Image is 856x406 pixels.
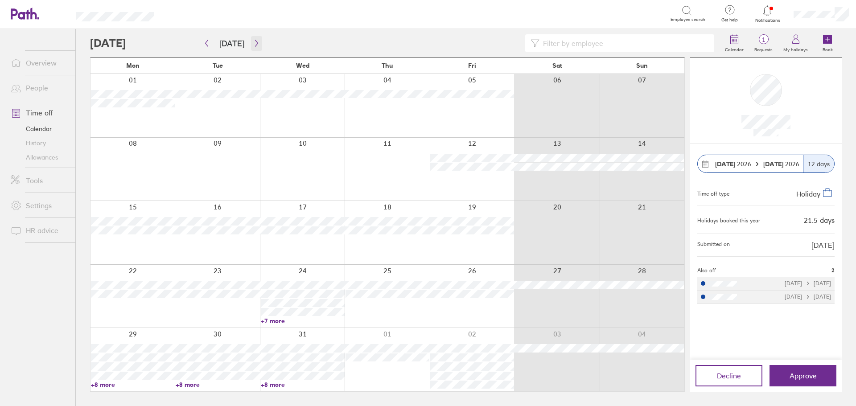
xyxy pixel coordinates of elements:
span: Employee search [671,17,705,22]
label: My holidays [778,45,813,53]
a: Tools [4,172,75,189]
span: Tue [213,62,223,69]
a: History [4,136,75,150]
span: Fri [468,62,476,69]
button: Approve [770,365,836,386]
div: Time off type [697,187,729,198]
button: [DATE] [212,36,251,51]
a: Allowances [4,150,75,164]
div: 12 days [803,155,834,172]
span: 1 [749,36,778,43]
span: Wed [296,62,309,69]
a: Calendar [4,122,75,136]
label: Calendar [720,45,749,53]
strong: [DATE] [715,160,735,168]
span: Notifications [753,18,782,23]
div: [DATE] [DATE] [785,280,831,287]
a: Overview [4,54,75,72]
a: +8 more [261,381,345,389]
span: 2026 [763,160,799,168]
div: [DATE] [DATE] [785,294,831,300]
a: Book [813,29,842,57]
a: Notifications [753,4,782,23]
a: +7 more [261,317,345,325]
div: 21.5 days [804,216,835,224]
div: Holidays booked this year [697,217,761,224]
label: Book [817,45,838,53]
strong: [DATE] [763,160,785,168]
span: Holiday [796,189,820,198]
span: Also off [697,267,716,274]
span: Submitted on [697,241,730,249]
div: Search [178,9,201,17]
span: Get help [715,17,744,23]
span: Sun [636,62,648,69]
a: HR advice [4,221,75,239]
span: Decline [717,372,741,380]
a: Time off [4,104,75,122]
input: Filter by employee [539,35,709,52]
span: Mon [126,62,140,69]
a: +8 more [91,381,175,389]
a: Calendar [720,29,749,57]
button: Decline [695,365,762,386]
a: 1Requests [749,29,778,57]
a: People [4,79,75,97]
span: Sat [552,62,562,69]
span: 2026 [715,160,751,168]
label: Requests [749,45,778,53]
span: 2 [831,267,835,274]
a: My holidays [778,29,813,57]
span: [DATE] [811,241,835,249]
span: Thu [382,62,393,69]
span: Approve [790,372,817,380]
a: +8 more [176,381,259,389]
a: Settings [4,197,75,214]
